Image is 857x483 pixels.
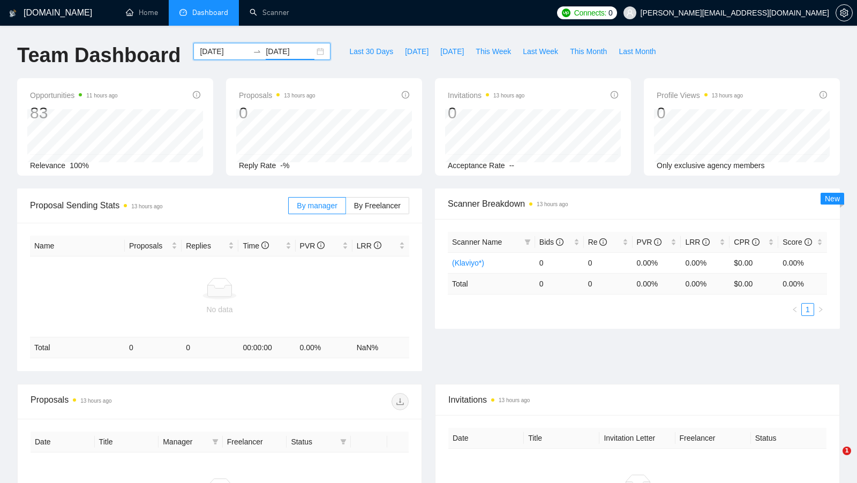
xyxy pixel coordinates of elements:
[817,306,824,313] span: right
[296,337,352,358] td: 0.00 %
[657,89,743,102] span: Profile Views
[752,238,760,246] span: info-circle
[405,46,428,57] span: [DATE]
[440,46,464,57] span: [DATE]
[343,43,399,60] button: Last 30 Days
[522,234,533,250] span: filter
[239,103,315,123] div: 0
[712,93,743,99] time: 13 hours ago
[524,428,599,449] th: Title
[493,93,524,99] time: 13 hours ago
[448,428,524,449] th: Date
[537,201,568,207] time: 13 hours ago
[584,252,633,273] td: 0
[86,93,117,99] time: 11 hours ago
[564,43,613,60] button: This Month
[539,238,563,246] span: Bids
[476,46,511,57] span: This Week
[783,238,811,246] span: Score
[125,337,182,358] td: 0
[556,238,563,246] span: info-circle
[34,304,405,315] div: No data
[297,201,337,210] span: By manager
[657,161,765,170] span: Only exclusive agency members
[805,238,812,246] span: info-circle
[681,273,730,294] td: 0.00 %
[30,103,118,123] div: 83
[125,236,182,256] th: Proposals
[702,238,710,246] span: info-circle
[470,43,517,60] button: This Week
[452,259,484,267] a: (Klaviyo*)
[730,252,778,273] td: $0.00
[70,161,89,170] span: 100%
[223,432,287,452] th: Freelancer
[163,436,208,448] span: Manager
[654,238,661,246] span: info-circle
[253,47,261,56] span: swap-right
[608,7,613,19] span: 0
[825,194,840,203] span: New
[448,161,505,170] span: Acceptance Rate
[239,161,276,170] span: Reply Rate
[836,4,853,21] button: setting
[212,439,219,445] span: filter
[633,252,681,273] td: 0.00%
[619,46,656,57] span: Last Month
[284,93,315,99] time: 13 hours ago
[9,5,17,22] img: logo
[129,240,169,252] span: Proposals
[30,337,125,358] td: Total
[317,242,325,249] span: info-circle
[193,91,200,99] span: info-circle
[657,103,743,123] div: 0
[291,436,336,448] span: Status
[352,337,409,358] td: NaN %
[448,393,826,406] span: Invitations
[17,43,181,68] h1: Team Dashboard
[448,197,827,210] span: Scanner Breakdown
[685,238,710,246] span: LRR
[584,273,633,294] td: 0
[200,46,249,57] input: Start date
[751,428,826,449] th: Status
[80,398,111,404] time: 13 hours ago
[239,89,315,102] span: Proposals
[159,432,223,452] th: Manager
[261,242,269,249] span: info-circle
[611,91,618,99] span: info-circle
[562,9,570,17] img: upwork-logo.png
[821,447,846,472] iframe: Intercom live chat
[448,89,524,102] span: Invitations
[778,252,827,273] td: 0.00%
[801,303,814,316] li: 1
[340,439,347,445] span: filter
[788,303,801,316] li: Previous Page
[836,9,852,17] span: setting
[637,238,662,246] span: PVR
[31,432,95,452] th: Date
[452,238,502,246] span: Scanner Name
[210,434,221,450] span: filter
[30,199,288,212] span: Proposal Sending Stats
[599,238,607,246] span: info-circle
[814,303,827,316] li: Next Page
[836,9,853,17] a: setting
[300,242,325,250] span: PVR
[131,203,162,209] time: 13 hours ago
[681,252,730,273] td: 0.00%
[30,89,118,102] span: Opportunities
[570,46,607,57] span: This Month
[266,46,314,57] input: End date
[820,91,827,99] span: info-circle
[374,242,381,249] span: info-circle
[792,306,798,313] span: left
[730,273,778,294] td: $ 0.00
[179,9,187,16] span: dashboard
[280,161,289,170] span: -%
[517,43,564,60] button: Last Week
[535,273,584,294] td: 0
[788,303,801,316] button: left
[186,240,226,252] span: Replies
[802,304,814,315] a: 1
